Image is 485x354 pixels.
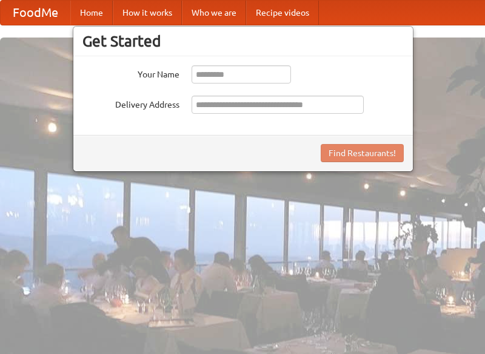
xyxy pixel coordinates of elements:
h3: Get Started [82,32,404,50]
a: How it works [113,1,182,25]
label: Your Name [82,65,179,80]
label: Delivery Address [82,96,179,111]
button: Find Restaurants! [321,144,404,162]
a: Home [70,1,113,25]
a: Who we are [182,1,246,25]
a: FoodMe [1,1,70,25]
a: Recipe videos [246,1,319,25]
